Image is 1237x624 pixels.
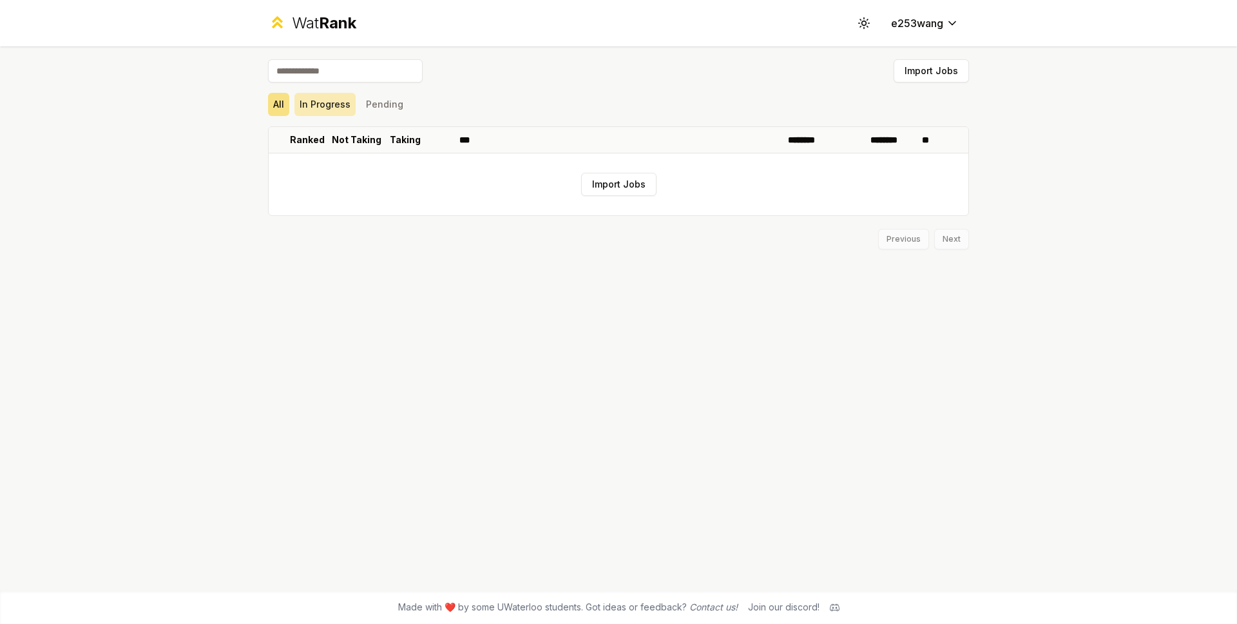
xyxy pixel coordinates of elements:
[268,93,289,116] button: All
[390,133,421,146] p: Taking
[292,13,356,34] div: Wat
[891,15,943,31] span: e253wang
[581,173,657,196] button: Import Jobs
[894,59,969,83] button: Import Jobs
[689,601,738,612] a: Contact us!
[332,133,381,146] p: Not Taking
[268,13,356,34] a: WatRank
[294,93,356,116] button: In Progress
[361,93,408,116] button: Pending
[290,133,325,146] p: Ranked
[398,601,738,614] span: Made with ❤️ by some UWaterloo students. Got ideas or feedback?
[748,601,820,614] div: Join our discord!
[881,12,969,35] button: e253wang
[319,14,356,32] span: Rank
